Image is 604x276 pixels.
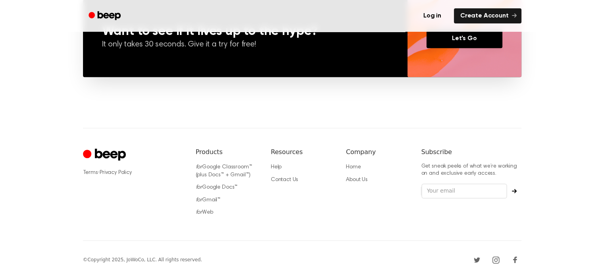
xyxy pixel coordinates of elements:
[346,147,408,157] h6: Company
[102,39,388,50] p: It only takes 30 seconds. Give it a try for free!
[507,189,521,193] button: Subscribe
[426,29,502,48] a: Let’s Go
[271,164,282,170] a: Help
[196,164,203,170] i: for
[100,170,132,176] a: Privacy Policy
[83,170,98,176] a: Terms
[421,183,507,199] input: Your email
[415,7,449,25] a: Log in
[83,169,183,177] div: ·
[196,147,258,157] h6: Products
[471,253,483,266] a: Twitter
[196,197,221,203] a: forGmail™
[346,164,361,170] a: Home
[490,253,502,266] a: Instagram
[421,147,521,157] h6: Subscribe
[271,177,298,183] a: Contact Us
[454,8,521,23] a: Create Account
[509,253,521,266] a: Facebook
[83,256,202,263] div: © Copyright 2025, JoWoCo, LLC. All rights reserved.
[83,8,128,24] a: Beep
[196,185,203,190] i: for
[83,147,128,163] a: Cruip
[196,197,203,203] i: for
[196,185,238,190] a: forGoogle Docs™
[271,147,333,157] h6: Resources
[196,210,203,215] i: for
[196,210,213,215] a: forWeb
[196,164,252,178] a: forGoogle Classroom™ (plus Docs™ + Gmail™)
[346,177,368,183] a: About Us
[421,163,521,177] p: Get sneak peeks of what we’re working on and exclusive early access.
